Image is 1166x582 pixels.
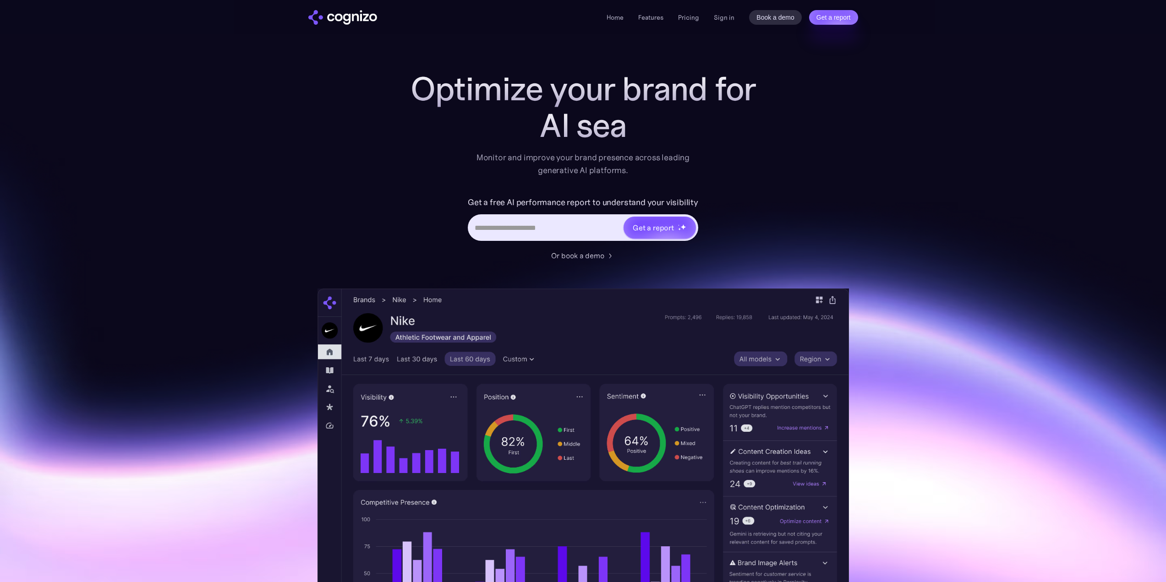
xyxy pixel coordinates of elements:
div: Get a report [633,222,674,233]
label: Get a free AI performance report to understand your visibility [468,195,698,210]
img: star [678,224,679,226]
a: Get a report [809,10,858,25]
img: star [678,228,681,231]
a: Features [638,13,663,22]
form: Hero URL Input Form [468,195,698,245]
a: Home [607,13,624,22]
div: Monitor and improve your brand presence across leading generative AI platforms. [471,151,696,177]
a: Sign in [714,12,734,23]
div: Or book a demo [551,250,604,261]
a: Get a reportstarstarstar [623,216,697,239]
a: Book a demo [749,10,802,25]
a: home [308,10,377,25]
h1: Optimize your brand for [400,71,766,107]
a: Pricing [678,13,699,22]
a: Or book a demo [551,250,615,261]
div: AI sea [400,107,766,144]
img: cognizo logo [308,10,377,25]
img: star [680,224,686,230]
